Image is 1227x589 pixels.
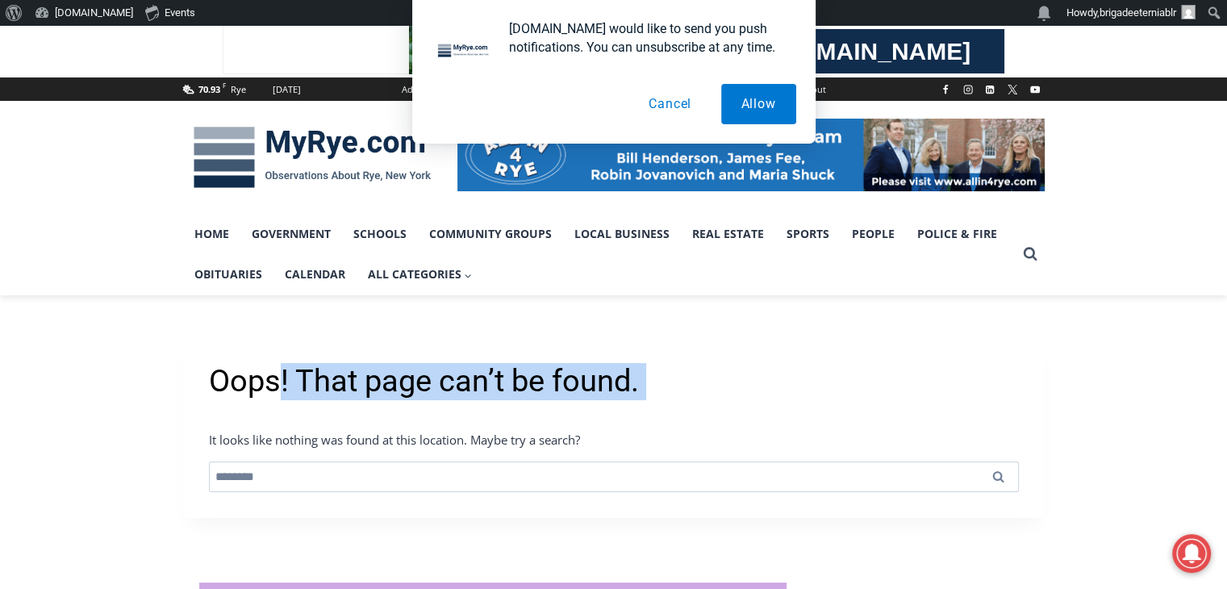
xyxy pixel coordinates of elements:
span: Intern @ [DOMAIN_NAME] [422,161,748,197]
button: Cancel [628,84,712,124]
a: Government [240,214,342,254]
a: Sports [775,214,841,254]
img: notification icon [432,19,496,84]
a: Local Business [563,214,681,254]
button: Allow [721,84,796,124]
nav: Primary Navigation [183,214,1016,295]
a: Police & Fire [906,214,1008,254]
a: Home [183,214,240,254]
p: It looks like nothing was found at this location. Maybe try a search? [209,430,1019,449]
a: People [841,214,906,254]
a: Real Estate [681,214,775,254]
a: Intern @ [DOMAIN_NAME] [388,157,782,201]
a: Calendar [273,254,357,294]
img: MyRye.com [183,115,441,199]
div: "[PERSON_NAME] and I covered the [DATE] Parade, which was a really eye opening experience as I ha... [407,1,762,157]
img: All in for Rye [457,119,1045,191]
button: View Search Form [1016,240,1045,269]
a: Schools [342,214,418,254]
a: Obituaries [183,254,273,294]
div: [DOMAIN_NAME] would like to send you push notifications. You can unsubscribe at any time. [496,19,796,56]
button: Child menu of All Categories [357,254,484,294]
h1: Oops! That page can’t be found. [209,363,1019,400]
a: Community Groups [418,214,563,254]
